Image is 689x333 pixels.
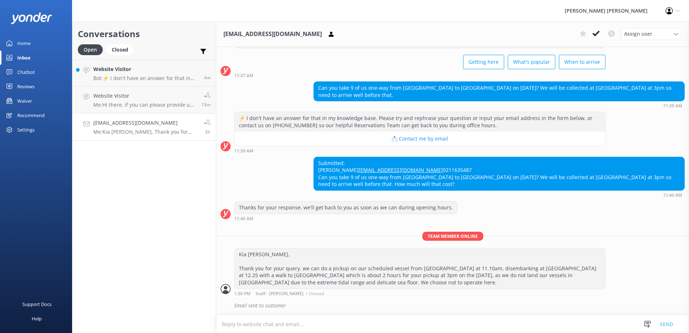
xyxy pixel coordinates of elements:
div: Submitted: [PERSON_NAME] 0211635487 Can you take 9 of us one-way from [GEOGRAPHIC_DATA] to [GEOGR... [314,157,684,190]
div: Support Docs [22,297,52,311]
div: Email sent to customer [234,299,685,312]
h4: Website Visitor [93,65,199,73]
div: Oct 09 2025 01:50pm (UTC +13:00) Pacific/Auckland [234,291,605,296]
a: Open [78,45,106,53]
span: • Unread [306,292,324,296]
div: Oct 09 2025 11:40am (UTC +13:00) Pacific/Auckland [314,192,685,197]
span: Oct 09 2025 04:09pm (UTC +13:00) Pacific/Auckland [204,75,210,81]
p: Me: Hi there, if you can please provide us with an email address or phone number, we can contact ... [93,102,196,108]
div: Inbox [17,50,31,65]
a: [EMAIL_ADDRESS][DOMAIN_NAME]Me:Kia [PERSON_NAME], Thank you for your query, we can do a pickup on... [72,114,216,141]
div: Oct 09 2025 11:37am (UTC +13:00) Pacific/Auckland [234,73,605,78]
div: Oct 09 2025 11:40am (UTC +13:00) Pacific/Auckland [234,216,458,221]
div: Assign User [621,28,682,40]
div: Open [78,44,103,55]
div: 2025-10-09T00:54:20.569 [221,299,685,312]
a: [EMAIL_ADDRESS][DOMAIN_NAME] [359,166,443,173]
h2: Conversations [78,27,210,41]
div: Thanks for your response, we'll get back to you as soon as we can during opening hours. [235,201,457,214]
a: Website VisitorMe:Hi there, if you can please provide us with an email address or phone number, w... [72,86,216,114]
button: Getting here [463,55,504,69]
div: Home [17,36,31,50]
strong: 1:50 PM [234,292,250,296]
div: Reviews [17,79,35,94]
img: yonder-white-logo.png [11,12,52,24]
h3: [EMAIL_ADDRESS][DOMAIN_NAME] [223,30,322,39]
strong: 11:39 AM [234,149,253,153]
div: Oct 09 2025 11:39am (UTC +13:00) Pacific/Auckland [234,148,605,153]
div: Help [32,311,42,326]
div: Waiver [17,94,32,108]
button: 📩 Contact me by email [235,132,605,146]
div: ⚡ I don't have an answer for that in my knowledge base. Please try and rephrase your question or ... [235,112,605,131]
a: Closed [106,45,137,53]
div: Recommend [17,108,45,123]
div: Chatbot [17,65,35,79]
h4: [EMAIL_ADDRESS][DOMAIN_NAME] [93,119,199,127]
button: When to arrive [559,55,605,69]
span: Oct 09 2025 04:00pm (UTC +13:00) Pacific/Auckland [201,102,210,108]
h4: Website Visitor [93,92,196,100]
button: What's popular [508,55,555,69]
strong: 11:37 AM [234,74,253,78]
div: Kia [PERSON_NAME], Thank you for your query, we can do a pickup on our scheduled vessel from [GEO... [235,248,605,289]
div: Can you take 9 of us one-way from [GEOGRAPHIC_DATA] to [GEOGRAPHIC_DATA] on [DATE]? We will be co... [314,82,684,101]
div: Oct 09 2025 11:39am (UTC +13:00) Pacific/Auckland [314,103,685,108]
div: Closed [106,44,134,55]
div: Settings [17,123,35,137]
span: Team member online [422,232,483,241]
span: Oct 09 2025 01:50pm (UTC +13:00) Pacific/Auckland [205,129,210,135]
a: Website VisitorBot:⚡ I don't have an answer for that in my knowledge base. Please try and rephras... [72,59,216,86]
strong: 11:39 AM [663,104,682,108]
p: Bot: ⚡ I don't have an answer for that in my knowledge base. Please try and rephrase your questio... [93,75,199,81]
span: Staff - [PERSON_NAME] [255,292,303,296]
span: Assign user [624,30,652,38]
strong: 11:40 AM [234,217,253,221]
p: Me: Kia [PERSON_NAME], Thank you for your query, we can do a pickup on our scheduled vessel from ... [93,129,199,135]
strong: 11:40 AM [663,193,682,197]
